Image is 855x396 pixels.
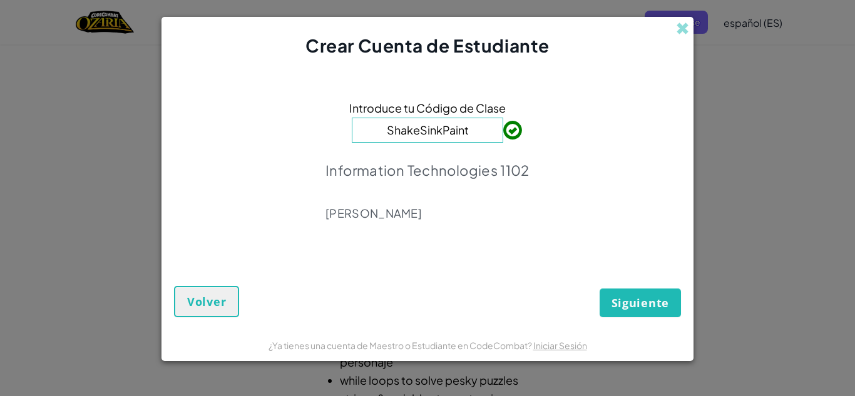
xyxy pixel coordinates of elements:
button: Volver [174,286,239,317]
span: ¿Ya tienes una cuenta de Maestro o Estudiante en CodeCombat? [269,340,533,351]
span: Introduce tu Código de Clase [349,99,506,117]
span: Volver [187,294,226,309]
p: [PERSON_NAME] [325,206,530,221]
span: Siguiente [612,295,669,310]
a: Iniciar Sesión [533,340,587,351]
span: Crear Cuenta de Estudiante [305,34,550,56]
button: Siguiente [600,288,681,317]
p: Information Technologies 1102 [325,161,530,179]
